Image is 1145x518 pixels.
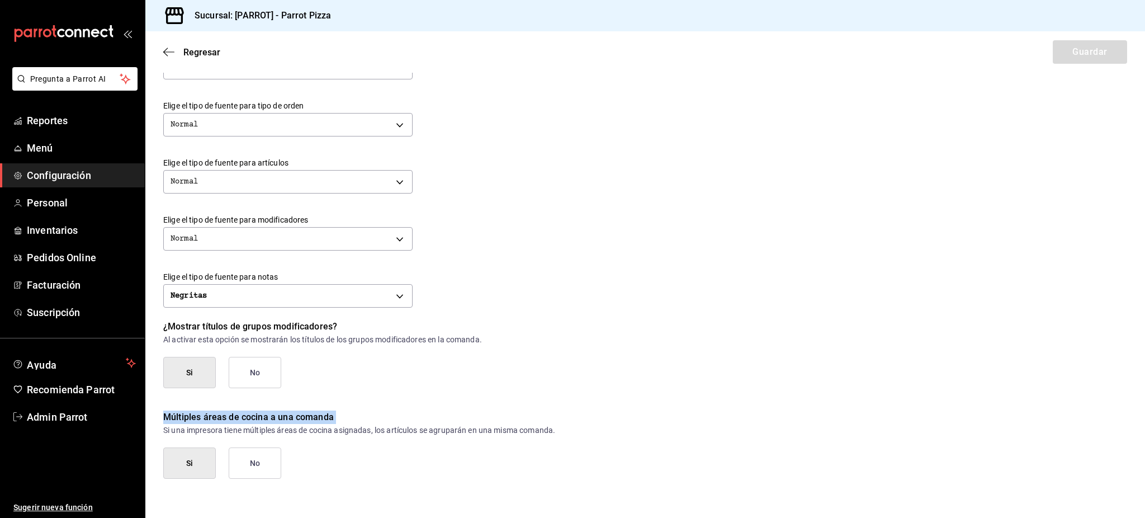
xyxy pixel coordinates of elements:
span: Regresar [183,47,220,58]
button: Si [163,357,216,388]
button: Regresar [163,47,220,58]
a: Pregunta a Parrot AI [8,81,138,93]
div: Normal [171,119,198,130]
p: Si una impresora tiene múltiples áreas de cocina asignadas, los artículos se agruparán en una mis... [163,426,1127,434]
label: Elige el tipo de fuente para modificadores [163,216,1127,224]
button: open_drawer_menu [123,29,132,38]
span: Reportes [27,113,136,128]
label: Elige el tipo de fuente para tipo de orden [163,102,1127,110]
div: Negritas [171,290,207,302]
span: Menú [27,140,136,156]
span: Pedidos Online [27,250,136,265]
span: Pregunta a Parrot AI [30,73,120,85]
button: Pregunta a Parrot AI [12,67,138,91]
button: No [229,357,281,388]
button: Si [163,448,216,479]
span: Personal [27,195,136,210]
span: Suscripción [27,305,136,320]
span: Inventarios [27,223,136,238]
span: Admin Parrot [27,409,136,425]
div: Normal [171,233,198,244]
button: No [229,448,281,479]
h3: Sucursal: [PARROT] - Parrot Pizza [186,9,331,22]
p: Al activar esta opción se mostrarán los títulos de los grupos modificadores en la comanda. [163,336,1127,343]
div: Normal [171,176,198,187]
span: Configuración [27,168,136,183]
p: Múltiples áreas de cocina a una comanda [163,411,1127,424]
p: ¿Mostrar títulos de grupos modificadores? [163,320,1127,333]
label: Elige el tipo de fuente para notas [163,273,1127,281]
span: Facturación [27,277,136,293]
span: Ayuda [27,356,121,370]
label: Elige el tipo de fuente para artículos [163,159,1127,167]
span: Recomienda Parrot [27,382,136,397]
span: Sugerir nueva función [13,502,136,514]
